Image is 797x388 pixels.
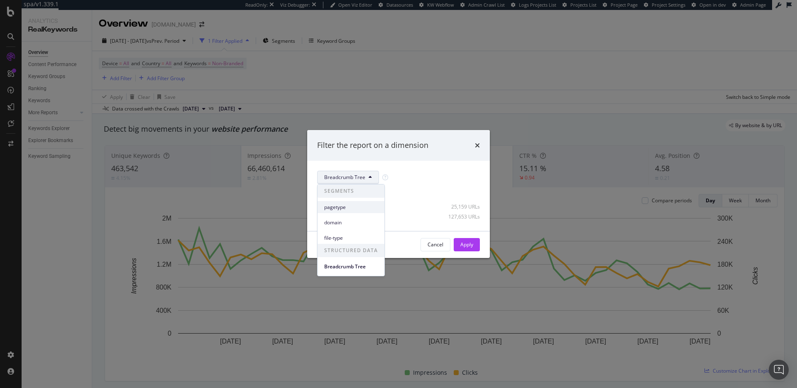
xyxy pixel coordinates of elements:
button: Apply [454,238,480,251]
div: Cancel [428,241,443,248]
span: SEGMENTS [318,184,384,198]
div: Filter the report on a dimension [317,140,428,151]
div: 127,653 URLs [439,213,480,220]
div: Apply [460,241,473,248]
span: pagetype [324,204,378,211]
span: file-type [324,234,378,242]
span: domain [324,219,378,226]
div: Select all data available [317,191,480,198]
button: Breadcrumb Tree [317,171,379,184]
span: Breadcrumb Tree [324,174,365,181]
span: STRUCTURED DATA [318,244,384,257]
span: Breadcrumb Tree [324,263,378,270]
div: 25,159 URLs [439,203,480,210]
div: modal [307,130,490,258]
div: times [475,140,480,151]
div: Open Intercom Messenger [769,360,789,380]
button: Cancel [421,238,450,251]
